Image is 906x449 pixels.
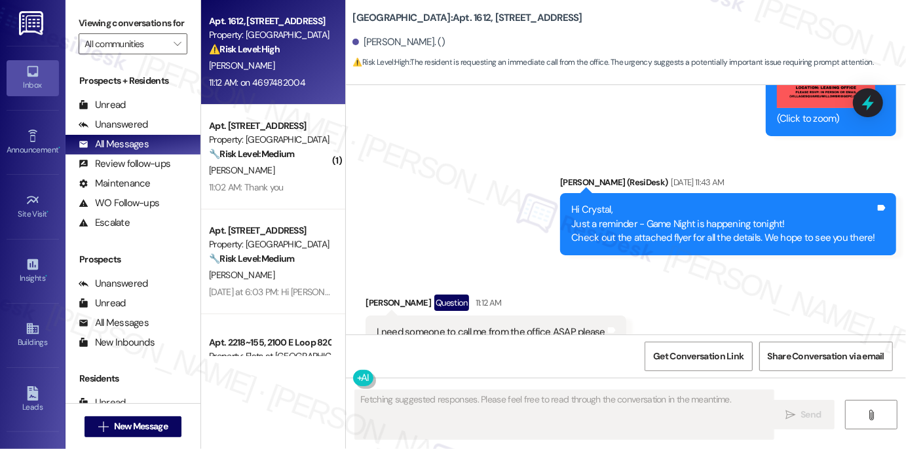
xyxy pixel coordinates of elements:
div: Hi Crystal, Just a reminder - Game Night is happening tonight! Check out the attached flyer for a... [571,203,875,245]
div: Unanswered [79,277,148,291]
div: Apt. [STREET_ADDRESS] [209,224,330,238]
span: : The resident is requesting an immediate call from the office. The urgency suggests a potentiall... [352,56,873,69]
b: [GEOGRAPHIC_DATA]: Apt. 1612, [STREET_ADDRESS] [352,11,582,25]
div: Unread [79,296,126,310]
a: Insights • [7,253,59,289]
div: Maintenance [79,177,151,190]
span: • [58,143,60,153]
div: Review follow-ups [79,157,170,171]
strong: 🔧 Risk Level: Medium [209,253,294,264]
span: [PERSON_NAME] [209,269,274,281]
span: Get Conversation Link [653,350,744,363]
button: Share Conversation via email [759,342,893,371]
div: Unread [79,396,126,410]
button: Send [772,400,835,429]
div: Apt. 1612, [STREET_ADDRESS] [209,14,330,28]
a: Buildings [7,317,59,353]
div: New Inbounds [79,336,155,350]
div: (Click to zoom) [777,112,875,126]
img: ResiDesk Logo [19,11,46,35]
div: 11:12 AM: on 4697482004 [209,77,305,88]
div: Apt. [STREET_ADDRESS] [209,119,330,133]
a: Site Visit • [7,189,59,224]
div: [DATE] 11:43 AM [668,175,725,189]
span: • [47,207,49,217]
strong: ⚠️ Risk Level: High [352,57,409,67]
span: [PERSON_NAME] [209,60,274,71]
div: Property: Flats at [GEOGRAPHIC_DATA] [209,350,330,363]
div: [PERSON_NAME] (ResiDesk) [560,175,896,194]
div: [PERSON_NAME] [366,295,626,315]
div: Unanswered [79,118,148,132]
span: Send [801,408,821,422]
strong: 🔧 Risk Level: Medium [209,148,294,160]
div: Property: [GEOGRAPHIC_DATA] [209,238,330,251]
div: Escalate [79,216,130,230]
textarea: Fetching suggested responses. Please feel free to read through the conversation in the meantime. [355,390,774,439]
div: All Messages [79,137,149,151]
input: All communities [85,33,166,54]
span: [PERSON_NAME] [209,164,274,176]
button: New Message [85,416,181,437]
i:  [785,410,795,420]
div: 11:02 AM: Thank you [209,181,284,193]
strong: ⚠️ Risk Level: High [209,43,280,55]
div: Prospects [66,253,200,266]
div: Residents [66,372,200,386]
div: Apt. 2218~155, 2100 E Loop 820 [209,336,330,350]
i:  [866,410,876,420]
div: Property: [GEOGRAPHIC_DATA] [209,28,330,42]
label: Viewing conversations for [79,13,187,33]
div: [PERSON_NAME]. () [352,35,445,49]
span: Share Conversation via email [768,350,884,363]
span: • [45,272,47,281]
a: Leads [7,382,59,418]
div: All Messages [79,316,149,330]
a: Inbox [7,60,59,96]
div: Prospects + Residents [66,74,200,88]
i:  [98,422,108,432]
div: Property: [GEOGRAPHIC_DATA] [209,133,330,147]
div: 11:12 AM [472,296,502,310]
div: WO Follow-ups [79,196,159,210]
div: Unread [79,98,126,112]
button: Get Conversation Link [645,342,752,371]
i:  [174,39,181,49]
div: Question [434,295,469,311]
span: New Message [114,420,168,433]
div: I need someone to call me from the office ASAP please [377,325,605,339]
